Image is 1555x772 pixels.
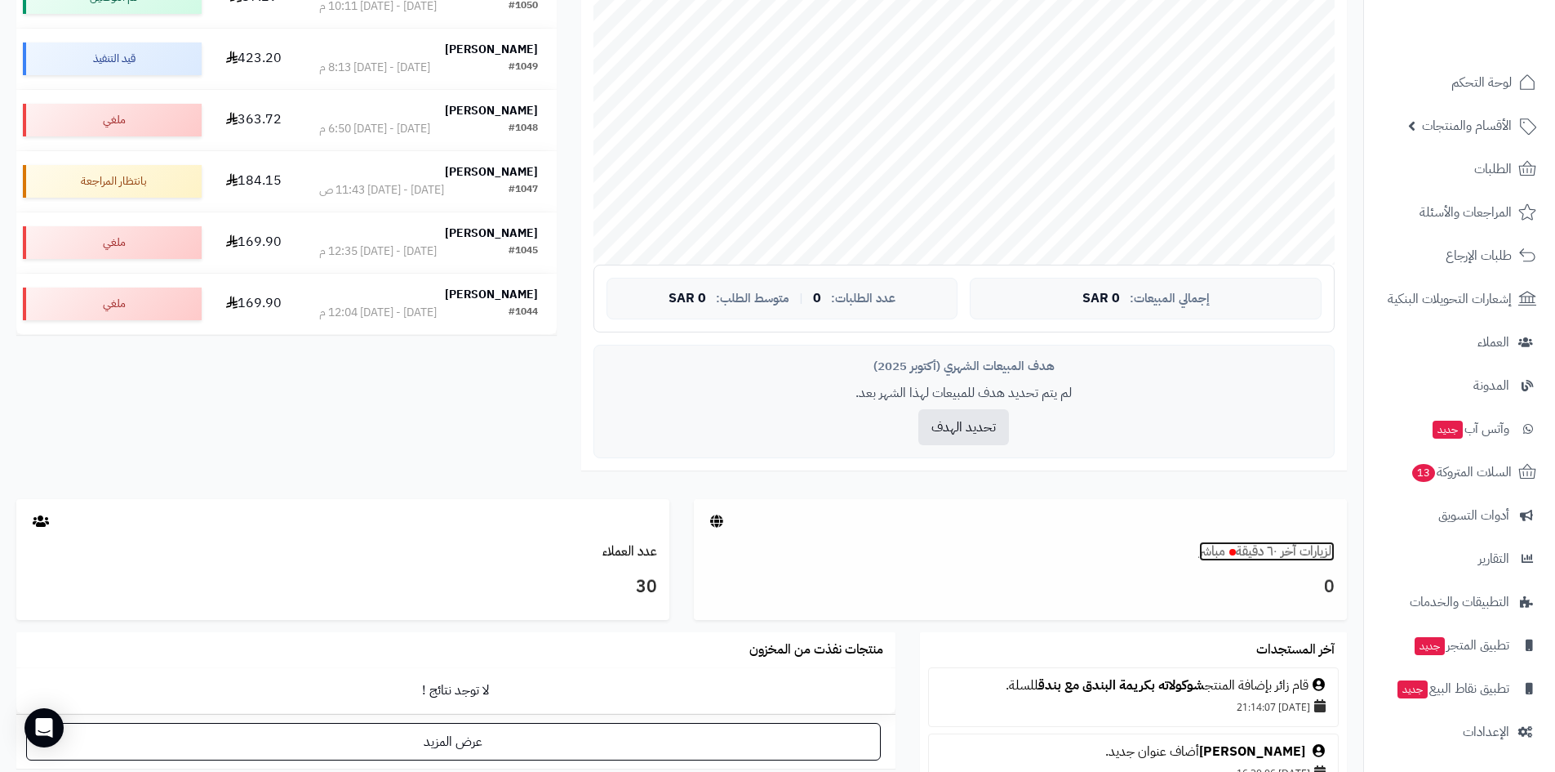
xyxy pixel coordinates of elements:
[509,60,538,76] div: #1049
[1199,542,1335,561] a: الزيارات آخر ٦٠ دقيقةمباشر
[1411,461,1512,484] span: السلات المتروكة
[445,286,538,303] strong: [PERSON_NAME]
[23,288,202,320] div: ملغي
[1199,742,1305,761] a: [PERSON_NAME]
[1374,236,1545,275] a: طلبات الإرجاع
[1433,421,1463,439] span: جديد
[1374,626,1545,665] a: تطبيق المتجرجديد
[1396,677,1509,700] span: تطبيق نقاط البيع
[716,292,789,306] span: متوسط الطلب:
[1397,681,1428,698] span: جديد
[319,121,430,137] div: [DATE] - [DATE] 6:50 م
[1374,323,1545,362] a: العملاء
[749,643,883,658] h3: منتجات نفذت من المخزون
[29,573,657,601] h3: 30
[1422,114,1512,137] span: الأقسام والمنتجات
[1451,71,1512,94] span: لوحة التحكم
[319,305,437,321] div: [DATE] - [DATE] 12:04 م
[1256,643,1335,658] h3: آخر المستجدات
[1419,201,1512,224] span: المراجعات والأسئلة
[813,292,821,306] span: 0
[24,708,64,747] div: Open Intercom Messenger
[319,182,444,199] div: [DATE] - [DATE] 11:43 ص
[1446,244,1512,267] span: طلبات الإرجاع
[1374,582,1545,622] a: التطبيقات والخدمات
[1412,464,1435,482] span: 13
[1374,539,1545,578] a: التقارير
[1199,542,1225,561] small: مباشر
[706,573,1335,601] h3: 0
[937,743,1330,761] div: أضاف عنوان جديد.
[1082,292,1120,306] span: 0 SAR
[1130,292,1210,306] span: إجمالي المبيعات:
[669,292,706,306] span: 0 SAR
[1374,712,1545,752] a: الإعدادات
[1374,409,1545,448] a: وآتس آبجديد
[208,274,300,334] td: 169.90
[1374,496,1545,535] a: أدوات التسويق
[1038,676,1205,695] a: شوكولاته بكريمة البندق مع بندق
[1413,634,1509,657] span: تطبيق المتجر
[23,104,202,136] div: ملغي
[606,384,1322,403] p: لم يتم تحديد هدف للمبيعات لهذا الشهر بعد.
[445,41,538,58] strong: [PERSON_NAME]
[1438,504,1509,527] span: أدوات التسويق
[445,163,538,181] strong: [PERSON_NAME]
[1388,288,1512,310] span: إشعارات التحويلات البنكية
[1463,721,1509,743] span: الإعدادات
[23,226,202,259] div: ملغي
[208,29,300,89] td: 423.20
[509,305,538,321] div: #1044
[1415,637,1445,655] span: جديد
[509,121,538,137] div: #1048
[937,695,1330,718] div: [DATE] 21:14:07
[1474,158,1512,181] span: الطلبات
[319,243,437,260] div: [DATE] - [DATE] 12:35 م
[606,358,1322,375] div: هدف المبيعات الشهري (أكتوبر 2025)
[1374,63,1545,102] a: لوحة التحكم
[509,182,538,199] div: #1047
[23,42,202,75] div: قيد التنفيذ
[509,243,538,260] div: #1045
[1473,374,1509,397] span: المدونة
[1431,417,1509,440] span: وآتس آب
[1410,591,1509,614] span: التطبيقات والخدمات
[1374,193,1545,232] a: المراجعات والأسئلة
[918,409,1009,445] button: تحديد الهدف
[1478,547,1509,570] span: التقارير
[1444,44,1539,78] img: logo-2.png
[1374,453,1545,492] a: السلات المتروكة13
[23,165,202,198] div: بانتظار المراجعة
[1477,331,1509,354] span: العملاء
[445,102,538,119] strong: [PERSON_NAME]
[1374,149,1545,189] a: الطلبات
[319,60,430,76] div: [DATE] - [DATE] 8:13 م
[16,668,895,713] td: لا توجد نتائج !
[602,542,657,561] a: عدد العملاء
[208,212,300,273] td: 169.90
[1374,366,1545,405] a: المدونة
[831,292,895,306] span: عدد الطلبات:
[208,90,300,150] td: 363.72
[1374,279,1545,319] a: إشعارات التحويلات البنكية
[1374,669,1545,708] a: تطبيق نقاط البيعجديد
[208,151,300,212] td: 184.15
[445,225,538,242] strong: [PERSON_NAME]
[937,676,1330,695] div: قام زائر بإضافة المنتج للسلة.
[799,292,803,305] span: |
[26,723,881,761] a: عرض المزيد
